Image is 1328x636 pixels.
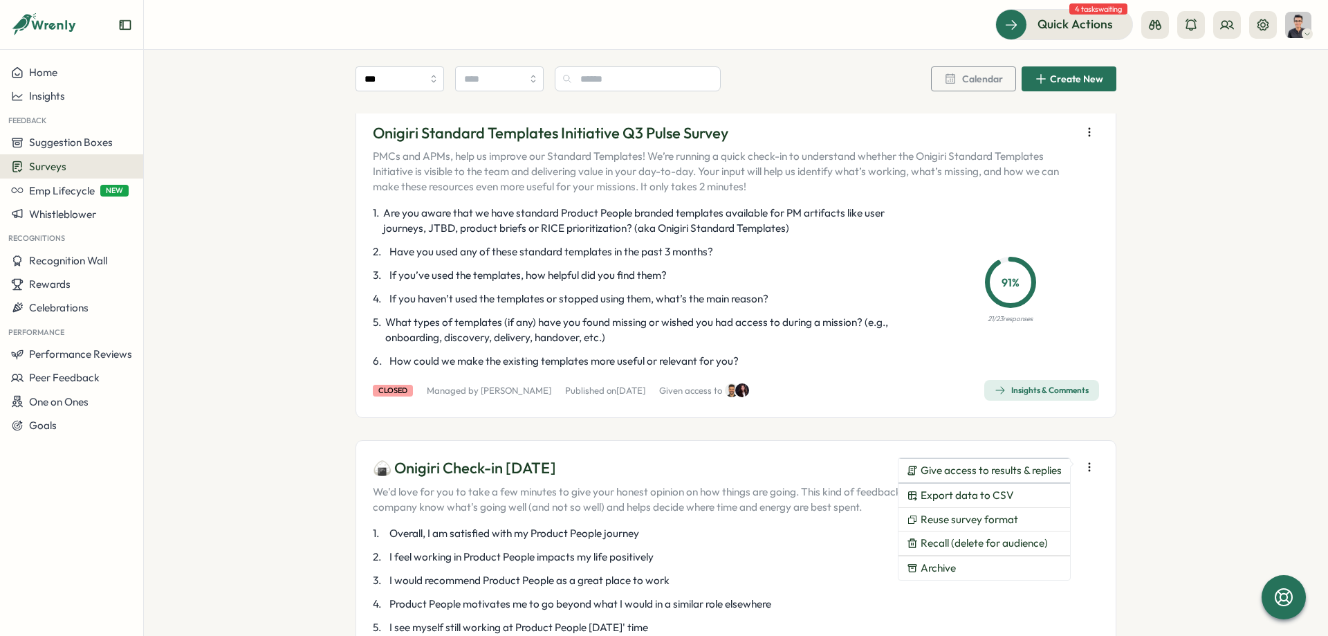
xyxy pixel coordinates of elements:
span: I see myself still working at Product People [DATE]' time [389,620,648,635]
button: Give access to results & replies [898,459,1070,482]
span: 2 . [373,549,387,565]
button: Insights & Comments [984,380,1099,401]
span: 1 . [373,526,387,541]
span: Recognition Wall [29,254,107,267]
span: 6 . [373,354,387,369]
div: closed [373,385,413,397]
span: If you’ve used the templates, how helpful did you find them? [389,268,667,283]
p: 21 / 23 responses [988,314,1033,325]
button: Quick Actions [995,9,1133,39]
span: Reuse survey format [921,514,1018,526]
button: Archive [898,556,1070,580]
span: Insights [29,89,65,102]
span: How could we make the existing templates more useful or relevant for you? [389,354,739,369]
span: 4 . [373,597,387,612]
img: Sagar Verma [725,383,739,397]
img: Stella Maliatsos [735,383,749,397]
button: Expand sidebar [118,18,132,32]
button: Recall (delete for audience) [898,531,1070,555]
span: Surveys [29,160,66,173]
span: NEW [100,185,129,197]
a: [PERSON_NAME] [481,385,551,396]
button: Reuse survey format [898,508,1070,531]
p: Managed by [427,385,551,397]
span: 3 . [373,268,387,283]
span: One on Ones [29,395,89,408]
span: Quick Actions [1037,15,1113,33]
span: Create New [1050,74,1103,84]
span: I would recommend Product People as a great place to work [389,573,670,588]
span: Whistleblower [29,208,96,221]
span: If you haven’t used the templates or stopped using them, what’s the main reason? [389,291,768,307]
span: Suggestion Boxes [29,136,113,149]
span: Archive [921,562,956,574]
span: Have you used any of these standard templates in the past 3 months? [389,244,713,260]
p: PMCs and APMs, help us improve our Standard Templates! We’re running a quick check-in to understa... [373,149,1074,194]
span: Celebrations [29,301,89,314]
p: We'd love for you to take a few minutes to give your honest opinion on how things are going. This... [373,484,1074,515]
p: Onigiri Standard Templates Initiative Q3 Pulse Survey [373,122,1074,144]
span: Give access to results & replies [921,464,1062,477]
p: 🍙 Onigiri Check-in [DATE] [373,457,1074,479]
span: [DATE] [616,385,645,396]
div: Insights & Comments [995,385,1089,396]
span: Rewards [29,278,71,291]
button: Create New [1022,66,1116,91]
span: Goals [29,419,57,432]
span: I feel working in Product People impacts my life positively [389,549,654,565]
span: Calendar [962,74,1003,84]
span: Emp Lifecycle [29,184,95,197]
img: Hasan Naqvi [1285,12,1311,38]
span: What types of templates (if any) have you found missing or wished you had access to during a miss... [385,315,905,345]
span: 3 . [373,573,387,588]
span: 1 . [373,206,380,236]
span: Performance Reviews [29,347,132,361]
span: Are you aware that we have standard Product People branded templates available for PM artifacts l... [383,206,905,236]
span: Home [29,66,57,79]
p: Published on [565,385,645,397]
span: Overall, I am satisfied with my Product People journey [389,526,639,541]
span: Peer Feedback [29,371,100,384]
p: 91 % [989,273,1032,291]
button: Calendar [931,66,1016,91]
span: Export data to CSV [921,489,1014,502]
span: 4 . [373,291,387,307]
span: 2 . [373,244,387,260]
span: 5 . [373,620,387,635]
button: Export data to CSV [898,484,1070,507]
span: Recall (delete for audience) [921,537,1048,549]
span: Product People motivates me to go beyond what I would in a similar role elsewhere [389,597,771,612]
p: Given access to [659,385,722,397]
span: 5 . [373,315,382,345]
span: 4 tasks waiting [1069,3,1127,15]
